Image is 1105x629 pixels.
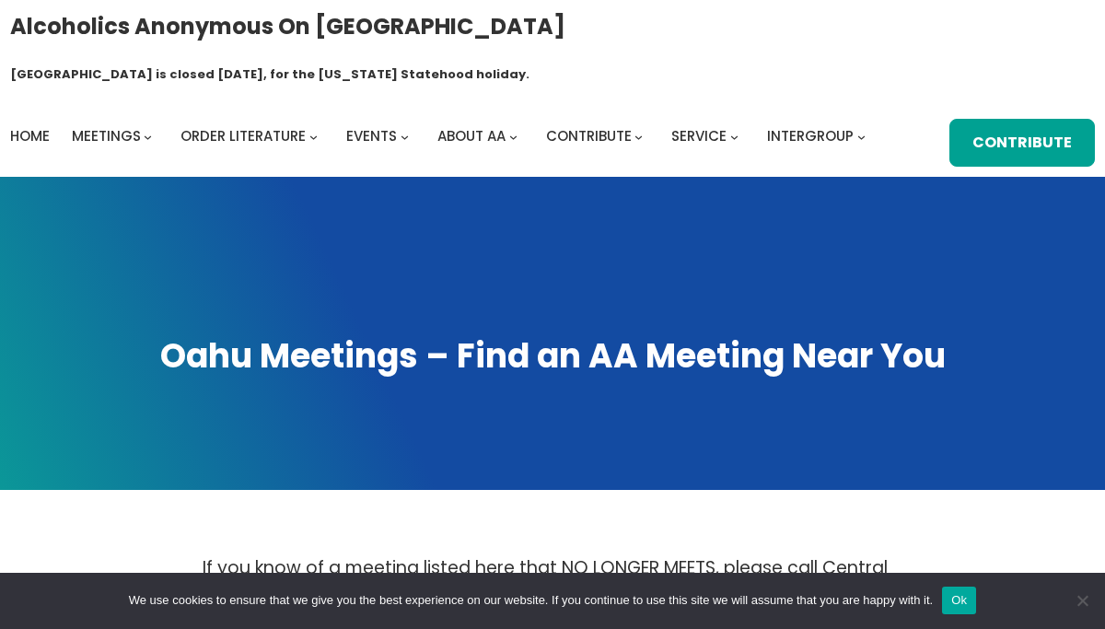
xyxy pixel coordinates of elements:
[942,587,976,614] button: Ok
[857,133,866,141] button: Intergroup submenu
[72,123,141,149] a: Meetings
[509,133,518,141] button: About AA submenu
[767,123,854,149] a: Intergroup
[346,123,397,149] a: Events
[72,126,141,146] span: Meetings
[546,123,632,149] a: Contribute
[10,126,50,146] span: Home
[767,126,854,146] span: Intergroup
[1073,591,1091,610] span: No
[10,123,872,149] nav: Intergroup
[10,6,565,46] a: Alcoholics Anonymous on [GEOGRAPHIC_DATA]
[129,591,933,610] span: We use cookies to ensure that we give you the best experience on our website. If you continue to ...
[546,126,632,146] span: Contribute
[437,126,506,146] span: About AA
[309,133,318,141] button: Order Literature submenu
[346,126,397,146] span: Events
[144,133,152,141] button: Meetings submenu
[671,126,727,146] span: Service
[17,334,1088,379] h1: Oahu Meetings – Find an AA Meeting Near You
[949,119,1095,167] a: Contribute
[180,126,306,146] span: Order Literature
[10,65,529,84] h1: [GEOGRAPHIC_DATA] is closed [DATE], for the [US_STATE] Statehood holiday.
[634,133,643,141] button: Contribute submenu
[730,133,739,141] button: Service submenu
[401,133,409,141] button: Events submenu
[671,123,727,149] a: Service
[10,123,50,149] a: Home
[437,123,506,149] a: About AA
